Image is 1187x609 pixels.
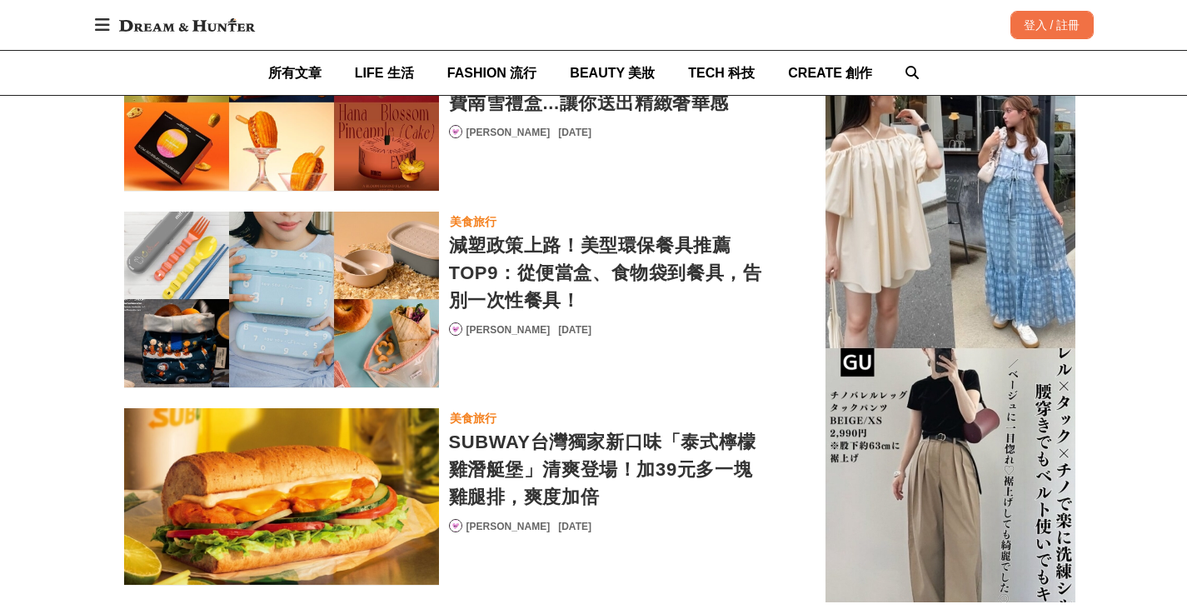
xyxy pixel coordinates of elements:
[450,212,496,231] div: 美食旅行
[466,125,551,140] a: [PERSON_NAME]
[268,51,322,95] a: 所有文章
[124,408,439,586] a: SUBWAY台灣獨家新口味「泰式檸檬雞潛艇堡」清爽登場！加39元多一塊雞腿排，爽度加倍
[570,66,655,80] span: BEAUTY 美妝
[558,125,591,140] div: [DATE]
[688,51,755,95] a: TECH 科技
[570,51,655,95] a: BEAUTY 美妝
[355,51,414,95] a: LIFE 生活
[450,126,461,137] img: Avatar
[449,408,497,428] a: 美食旅行
[449,212,497,232] a: 美食旅行
[825,94,1075,602] img: 150cm小個子女生穿搭技巧，掌握「高腰線」比例，視覺增高5cm以上，不再只是可愛也能時髦有型！
[449,519,462,532] a: Avatar
[124,14,439,192] a: 2025中秋禮盒推薦：除了傳統月餅，金箔蛋黃酥、冰淇淋月餅、瑪德蓮與費南雪禮盒...讓你送出精緻奢華感
[788,66,872,80] span: CREATE 創作
[558,322,591,337] div: [DATE]
[788,51,872,95] a: CREATE 創作
[447,66,537,80] span: FASHION 流行
[355,66,414,80] span: LIFE 生活
[268,66,322,80] span: 所有文章
[450,409,496,427] div: 美食旅行
[466,322,551,337] a: [PERSON_NAME]
[449,232,764,314] a: 減塑政策上路！美型環保餐具推薦TOP9：從便當盒、食物袋到餐具，告別一次性餐具！
[450,520,461,532] img: Avatar
[449,125,462,138] a: Avatar
[124,212,439,389] a: 減塑政策上路！美型環保餐具推薦TOP9：從便當盒、食物袋到餐具，告別一次性餐具！
[449,428,764,511] a: SUBWAY台灣獨家新口味「泰式檸檬雞潛艇堡」清爽登場！加39元多一塊雞腿排，爽度加倍
[447,51,537,95] a: FASHION 流行
[111,10,263,40] img: Dream & Hunter
[450,323,461,335] img: Avatar
[688,66,755,80] span: TECH 科技
[558,519,591,534] div: [DATE]
[466,519,551,534] a: [PERSON_NAME]
[1010,11,1094,39] div: 登入 / 註冊
[449,322,462,336] a: Avatar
